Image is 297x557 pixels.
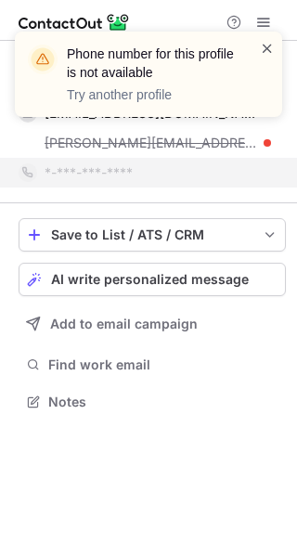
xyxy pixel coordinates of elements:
span: Notes [48,394,278,410]
button: Add to email campaign [19,307,286,341]
img: ContactOut v5.3.10 [19,11,130,33]
button: Notes [19,389,286,415]
button: AI write personalized message [19,263,286,296]
button: Find work email [19,352,286,378]
span: Find work email [48,356,278,373]
img: warning [28,45,58,74]
span: Add to email campaign [50,317,198,331]
div: Save to List / ATS / CRM [51,227,253,242]
header: Phone number for this profile is not available [67,45,238,82]
p: Try another profile [67,85,238,104]
span: AI write personalized message [51,272,249,287]
button: save-profile-one-click [19,218,286,252]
